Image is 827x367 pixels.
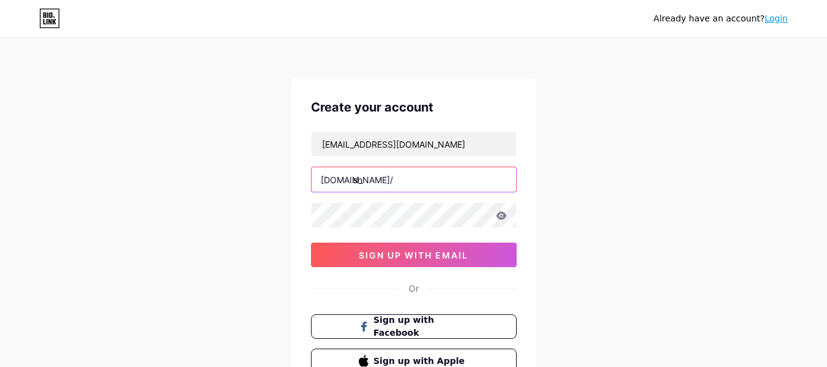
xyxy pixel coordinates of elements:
div: Already have an account? [654,12,788,25]
span: sign up with email [359,250,468,260]
input: username [312,167,516,192]
input: Email [312,132,516,156]
button: Sign up with Facebook [311,314,517,339]
div: Create your account [311,98,517,116]
a: Login [765,13,788,23]
div: [DOMAIN_NAME]/ [321,173,393,186]
div: Or [409,282,419,295]
span: Sign up with Facebook [373,314,468,339]
button: sign up with email [311,243,517,267]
